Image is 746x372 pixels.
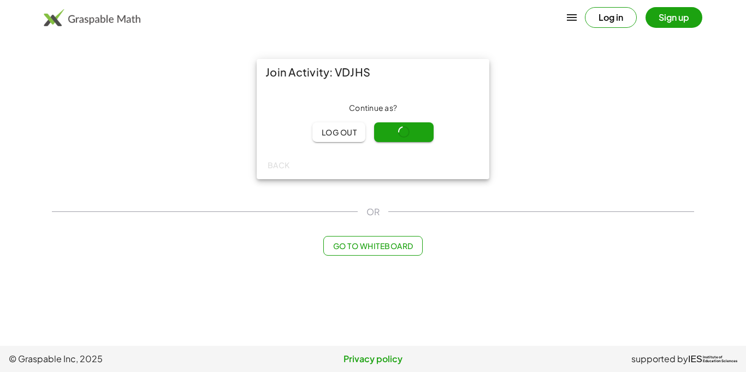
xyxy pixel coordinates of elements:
span: OR [366,205,380,219]
span: Go to Whiteboard [333,241,413,251]
span: Institute of Education Sciences [703,356,737,363]
a: IESInstitute ofEducation Sciences [688,352,737,365]
button: Go to Whiteboard [323,236,422,256]
div: Continue as ? [265,103,481,114]
span: Log out [321,127,357,137]
a: Privacy policy [252,352,495,365]
span: © Graspable Inc, 2025 [9,352,252,365]
button: Log out [312,122,365,142]
button: Log in [585,7,637,28]
span: IES [688,354,702,364]
button: Sign up [646,7,702,28]
span: supported by [631,352,688,365]
div: Join Activity: VDJHS [257,59,489,85]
